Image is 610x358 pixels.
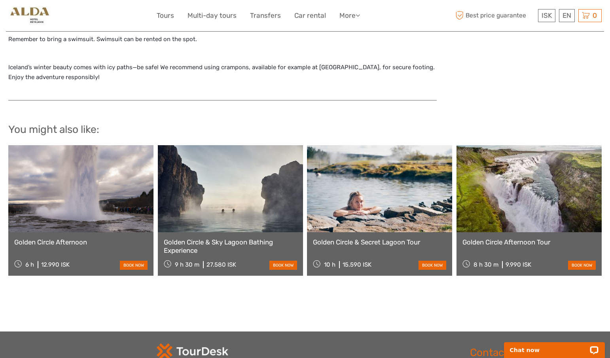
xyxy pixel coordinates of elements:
p: Iceland’s winter beauty comes with icy paths—be safe! We recommend using crampons, available for ... [8,63,437,83]
span: ISK [542,11,552,19]
a: Tours [157,10,174,21]
a: book now [269,261,297,270]
a: Car rental [294,10,326,21]
a: Golden Circle & Secret Lagoon Tour [313,238,446,246]
a: Golden Circle Afternoon [14,238,148,246]
div: EN [559,9,575,22]
p: Remember to bring a swimsuit. Swimsuit can be rented on the spot. [8,34,437,45]
div: 9.990 ISK [506,261,531,268]
a: Golden Circle & Sky Lagoon Bathing Experience [164,238,297,254]
a: book now [419,261,446,270]
a: Multi-day tours [188,10,237,21]
iframe: LiveChat chat widget [499,333,610,358]
a: book now [568,261,596,270]
span: 6 h [25,261,34,268]
div: 15.590 ISK [343,261,371,268]
span: Best price guarantee [453,9,536,22]
a: Transfers [250,10,281,21]
span: 0 [591,11,598,19]
a: More [339,10,360,21]
a: book now [120,261,148,270]
a: Golden Circle Afternoon Tour [462,238,596,246]
div: 12.990 ISK [41,261,70,268]
span: 9 h 30 m [175,261,199,268]
img: 35-b105ef13-f109-4795-bb9f-516171ac12fd_logo_small.jpg [8,6,51,25]
span: 10 h [324,261,335,268]
h2: You might also like: [8,123,602,136]
span: 8 h 30 m [474,261,498,268]
div: 27.580 ISK [206,261,236,268]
